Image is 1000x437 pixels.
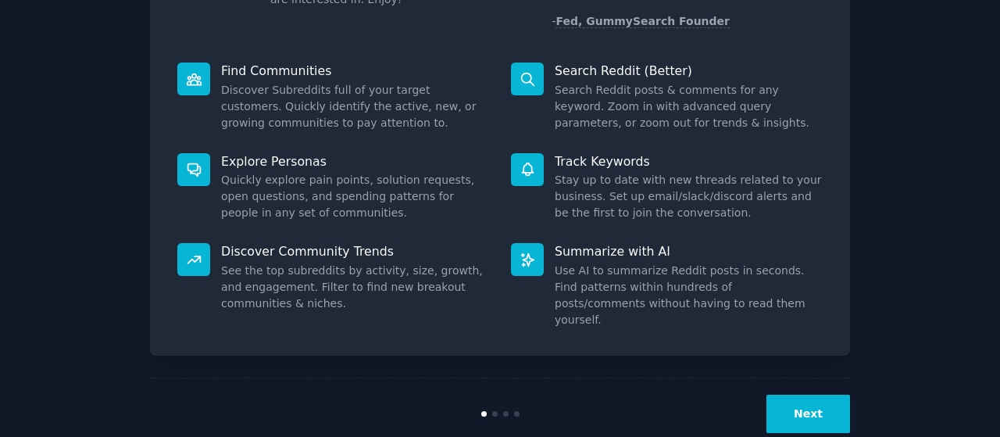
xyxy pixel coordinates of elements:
dd: Use AI to summarize Reddit posts in seconds. Find patterns within hundreds of posts/comments with... [555,263,823,328]
dd: Search Reddit posts & comments for any keyword. Zoom in with advanced query parameters, or zoom o... [555,82,823,131]
p: Discover Community Trends [221,243,489,260]
p: Explore Personas [221,153,489,170]
dd: Quickly explore pain points, solution requests, open questions, and spending patterns for people ... [221,172,489,221]
dd: See the top subreddits by activity, size, growth, and engagement. Filter to find new breakout com... [221,263,489,312]
div: - [552,13,730,30]
p: Track Keywords [555,153,823,170]
p: Summarize with AI [555,243,823,260]
button: Next [766,395,850,433]
p: Search Reddit (Better) [555,63,823,79]
p: Find Communities [221,63,489,79]
a: Fed, GummySearch Founder [555,15,730,28]
dd: Stay up to date with new threads related to your business. Set up email/slack/discord alerts and ... [555,172,823,221]
dd: Discover Subreddits full of your target customers. Quickly identify the active, new, or growing c... [221,82,489,131]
